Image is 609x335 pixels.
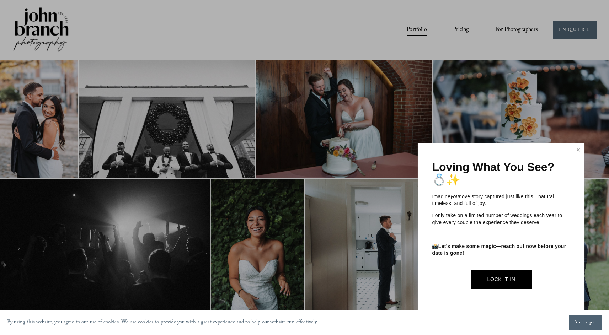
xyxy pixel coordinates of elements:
[432,193,570,207] p: Imagine love story captured just like this—natural, timeless, and full of joy.
[432,212,570,226] p: I only take on a limited number of weddings each year to give every couple the experience they de...
[432,243,570,257] p: 📸
[450,194,460,199] em: your
[573,144,584,156] a: Close
[432,243,567,256] strong: Let’s make some magic—reach out now before your date is gone!
[574,319,597,326] span: Accept
[7,318,318,328] p: By using this website, you agree to our use of cookies. We use cookies to provide you with a grea...
[569,315,602,330] button: Accept
[471,270,531,289] a: Lock It In
[432,161,570,186] h1: Loving What You See? 💍✨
